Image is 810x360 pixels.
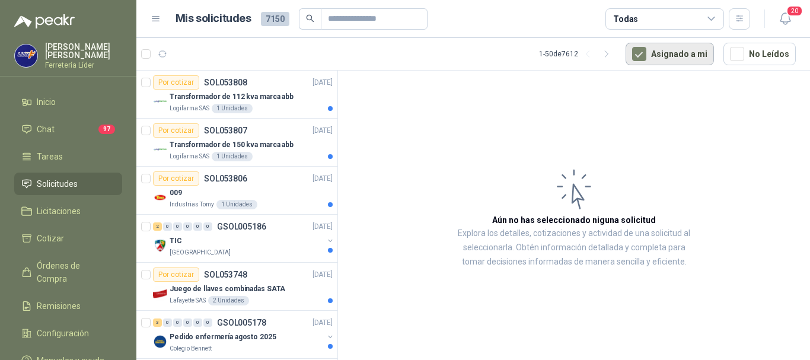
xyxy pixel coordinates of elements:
[14,91,122,113] a: Inicio
[204,126,247,135] p: SOL053807
[208,296,249,305] div: 2 Unidades
[217,222,266,231] p: GSOL005186
[212,104,253,113] div: 1 Unidades
[153,190,167,205] img: Company Logo
[37,327,89,340] span: Configuración
[14,173,122,195] a: Solicitudes
[170,139,294,151] p: Transformador de 150 kva marca abb
[723,43,796,65] button: No Leídos
[170,332,276,343] p: Pedido enfermería agosto 2025
[153,267,199,282] div: Por cotizar
[774,8,796,30] button: 20
[203,318,212,327] div: 0
[170,152,209,161] p: Logifarma SAS
[312,317,333,329] p: [DATE]
[153,334,167,349] img: Company Logo
[153,316,335,353] a: 3 0 0 0 0 0 GSOL005178[DATE] Company LogoPedido enfermería agosto 2025Colegio Bennett
[163,318,172,327] div: 0
[153,123,199,138] div: Por cotizar
[15,44,37,67] img: Company Logo
[14,227,122,250] a: Cotizar
[153,222,162,231] div: 2
[153,286,167,301] img: Company Logo
[312,77,333,88] p: [DATE]
[153,238,167,253] img: Company Logo
[212,152,253,161] div: 1 Unidades
[14,200,122,222] a: Licitaciones
[153,171,199,186] div: Por cotizar
[153,219,335,257] a: 2 0 0 0 0 0 GSOL005186[DATE] Company LogoTIC[GEOGRAPHIC_DATA]
[37,259,111,285] span: Órdenes de Compra
[45,62,122,69] p: Ferretería Líder
[204,174,247,183] p: SOL053806
[136,71,337,119] a: Por cotizarSOL053808[DATE] Company LogoTransformador de 112 kva marca abbLogifarma SAS1 Unidades
[14,322,122,345] a: Configuración
[14,14,75,28] img: Logo peakr
[492,214,656,227] h3: Aún no has seleccionado niguna solicitud
[37,177,78,190] span: Solicitudes
[14,118,122,141] a: Chat97
[193,222,202,231] div: 0
[170,344,212,353] p: Colegio Bennett
[153,318,162,327] div: 3
[14,295,122,317] a: Remisiones
[183,318,192,327] div: 0
[37,123,55,136] span: Chat
[14,254,122,290] a: Órdenes de Compra
[626,43,714,65] button: Asignado a mi
[173,222,182,231] div: 0
[216,200,257,209] div: 1 Unidades
[170,283,285,295] p: Juego de llaves combinadas SATA
[539,44,616,63] div: 1 - 50 de 7612
[173,318,182,327] div: 0
[170,104,209,113] p: Logifarma SAS
[183,222,192,231] div: 0
[37,205,81,218] span: Licitaciones
[153,142,167,157] img: Company Logo
[306,14,314,23] span: search
[457,227,691,269] p: Explora los detalles, cotizaciones y actividad de una solicitud al seleccionarla. Obtén informaci...
[163,222,172,231] div: 0
[45,43,122,59] p: [PERSON_NAME] [PERSON_NAME]
[203,222,212,231] div: 0
[193,318,202,327] div: 0
[170,91,294,103] p: Transformador de 112 kva marca abb
[136,119,337,167] a: Por cotizarSOL053807[DATE] Company LogoTransformador de 150 kva marca abbLogifarma SAS1 Unidades
[176,10,251,27] h1: Mis solicitudes
[153,94,167,109] img: Company Logo
[261,12,289,26] span: 7150
[14,145,122,168] a: Tareas
[312,125,333,136] p: [DATE]
[136,263,337,311] a: Por cotizarSOL053748[DATE] Company LogoJuego de llaves combinadas SATALafayette SAS2 Unidades
[613,12,638,26] div: Todas
[136,167,337,215] a: Por cotizarSOL053806[DATE] Company Logo009Industrias Tomy1 Unidades
[204,78,247,87] p: SOL053808
[37,95,56,109] span: Inicio
[170,296,206,305] p: Lafayette SAS
[170,187,182,199] p: 009
[312,269,333,281] p: [DATE]
[204,270,247,279] p: SOL053748
[170,248,231,257] p: [GEOGRAPHIC_DATA]
[786,5,803,17] span: 20
[312,173,333,184] p: [DATE]
[37,300,81,313] span: Remisiones
[37,150,63,163] span: Tareas
[98,125,115,134] span: 97
[217,318,266,327] p: GSOL005178
[37,232,64,245] span: Cotizar
[312,221,333,232] p: [DATE]
[170,200,214,209] p: Industrias Tomy
[170,235,182,247] p: TIC
[153,75,199,90] div: Por cotizar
